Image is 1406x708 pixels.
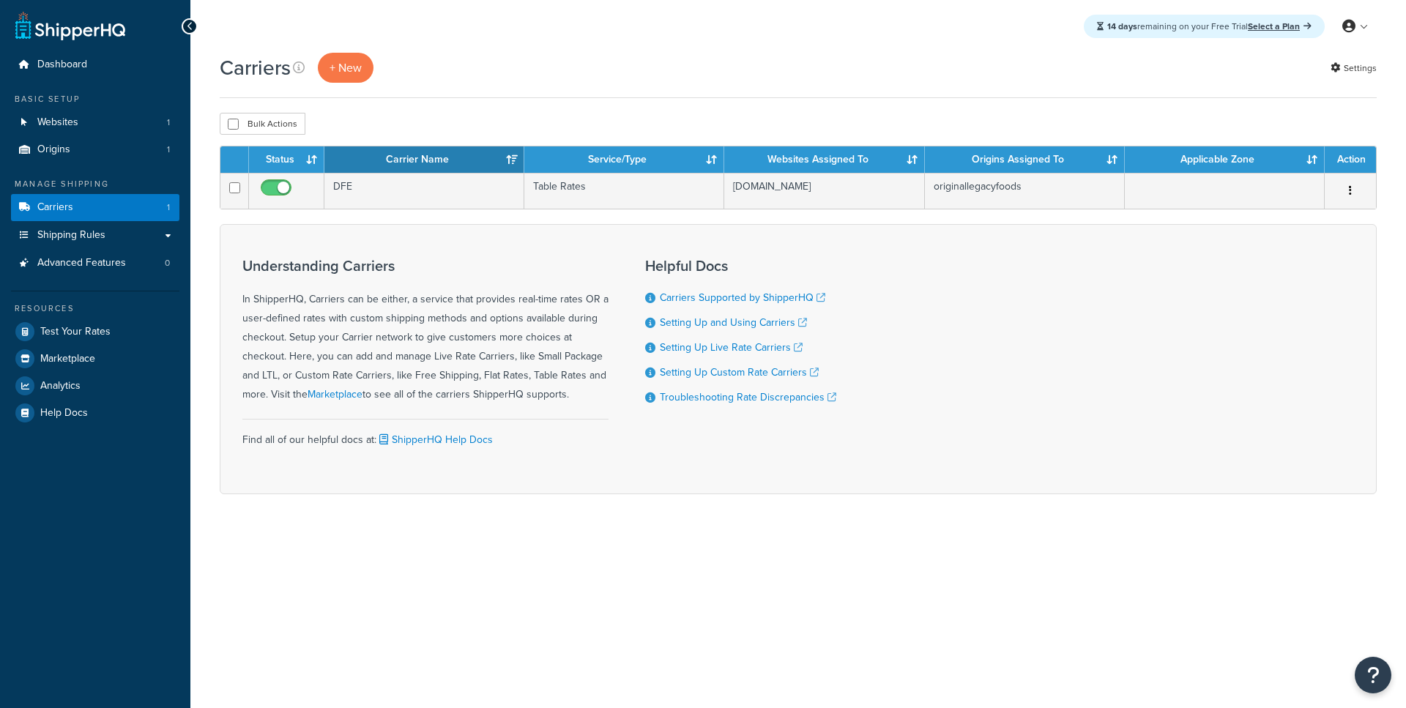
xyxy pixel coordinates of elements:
th: Action [1325,146,1376,173]
h3: Helpful Docs [645,258,836,274]
th: Carrier Name: activate to sort column ascending [324,146,524,173]
div: Basic Setup [11,93,179,105]
th: Origins Assigned To: activate to sort column ascending [925,146,1125,173]
h3: Understanding Carriers [242,258,609,274]
a: Origins 1 [11,136,179,163]
th: Service/Type: activate to sort column ascending [524,146,724,173]
a: Analytics [11,373,179,399]
a: Websites 1 [11,109,179,136]
span: 1 [167,201,170,214]
span: 0 [165,257,170,269]
td: Table Rates [524,173,724,209]
li: Advanced Features [11,250,179,277]
span: Origins [37,144,70,156]
th: Applicable Zone: activate to sort column ascending [1125,146,1325,173]
a: Troubleshooting Rate Discrepancies [660,390,836,405]
span: Help Docs [40,407,88,420]
a: Settings [1331,58,1377,78]
span: Test Your Rates [40,326,111,338]
span: Carriers [37,201,73,214]
span: 1 [167,144,170,156]
span: 1 [167,116,170,129]
a: Test Your Rates [11,318,179,345]
span: Dashboard [37,59,87,71]
div: remaining on your Free Trial [1084,15,1325,38]
a: Carriers 1 [11,194,179,221]
div: In ShipperHQ, Carriers can be either, a service that provides real-time rates OR a user-defined r... [242,258,609,404]
td: [DOMAIN_NAME] [724,173,924,209]
h1: Carriers [220,53,291,82]
button: + New [318,53,373,83]
span: Analytics [40,380,81,392]
a: Setting Up and Using Carriers [660,315,807,330]
a: Setting Up Live Rate Carriers [660,340,803,355]
span: Websites [37,116,78,129]
a: Setting Up Custom Rate Carriers [660,365,819,380]
div: Find all of our helpful docs at: [242,419,609,450]
a: Help Docs [11,400,179,426]
a: Carriers Supported by ShipperHQ [660,290,825,305]
td: originallegacyfoods [925,173,1125,209]
li: Carriers [11,194,179,221]
a: Shipping Rules [11,222,179,249]
a: Dashboard [11,51,179,78]
th: Status: activate to sort column ascending [249,146,324,173]
span: Advanced Features [37,257,126,269]
li: Websites [11,109,179,136]
th: Websites Assigned To: activate to sort column ascending [724,146,924,173]
div: Resources [11,302,179,315]
div: Manage Shipping [11,178,179,190]
li: Origins [11,136,179,163]
strong: 14 days [1107,20,1137,33]
a: ShipperHQ Help Docs [376,432,493,447]
a: Marketplace [11,346,179,372]
button: Bulk Actions [220,113,305,135]
td: DFE [324,173,524,209]
span: Shipping Rules [37,229,105,242]
span: Marketplace [40,353,95,365]
a: Marketplace [308,387,362,402]
a: Advanced Features 0 [11,250,179,277]
button: Open Resource Center [1355,657,1391,693]
a: ShipperHQ Home [15,11,125,40]
a: Select a Plan [1248,20,1312,33]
